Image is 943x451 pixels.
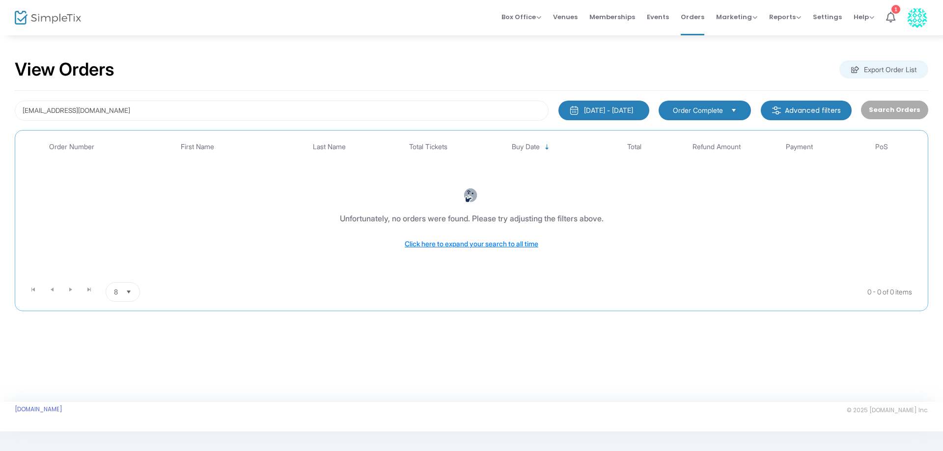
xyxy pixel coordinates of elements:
[122,283,136,301] button: Select
[463,188,478,203] img: face-thinking.png
[761,101,852,120] m-button: Advanced filters
[716,12,757,22] span: Marketing
[114,287,118,297] span: 8
[584,106,633,115] div: [DATE] - [DATE]
[727,105,741,116] button: Select
[387,135,470,159] th: Total Tickets
[20,135,923,278] div: Data table
[501,12,541,22] span: Box Office
[593,135,676,159] th: Total
[854,12,874,22] span: Help
[49,143,94,151] span: Order Number
[512,143,540,151] span: Buy Date
[875,143,888,151] span: PoS
[647,4,669,29] span: Events
[558,101,649,120] button: [DATE] - [DATE]
[313,143,346,151] span: Last Name
[553,4,578,29] span: Venues
[786,143,813,151] span: Payment
[681,4,704,29] span: Orders
[405,239,538,248] span: Click here to expand your search to all time
[813,4,842,29] span: Settings
[891,5,900,14] div: 1
[769,12,801,22] span: Reports
[238,282,912,302] kendo-pager-info: 0 - 0 of 0 items
[15,101,549,121] input: Search by name, email, phone, order number, ip address, or last 4 digits of card
[569,106,579,115] img: monthly
[15,405,62,413] a: [DOMAIN_NAME]
[847,406,928,414] span: © 2025 [DOMAIN_NAME] Inc.
[340,212,604,224] div: Unfortunately, no orders were found. Please try adjusting the filters above.
[675,135,758,159] th: Refund Amount
[673,106,723,115] span: Order Complete
[772,106,781,115] img: filter
[589,4,635,29] span: Memberships
[543,143,551,151] span: Sortable
[15,59,114,80] h2: View Orders
[181,143,214,151] span: First Name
